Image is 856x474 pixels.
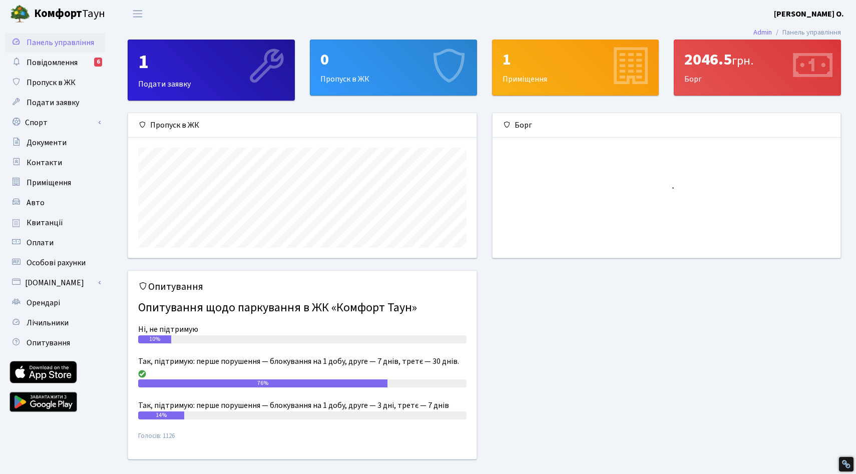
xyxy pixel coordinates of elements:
span: Оплати [27,237,54,248]
span: Квитанції [27,217,63,228]
div: Борг [493,113,841,138]
a: Приміщення [5,173,105,193]
img: logo.png [10,4,30,24]
li: Панель управління [772,27,841,38]
a: Опитування [5,333,105,353]
button: Переключити навігацію [125,6,150,22]
span: Пропуск в ЖК [27,77,76,88]
a: Квитанції [5,213,105,233]
a: Орендарі [5,293,105,313]
span: Лічильники [27,317,69,328]
div: Так, підтримую: перше порушення — блокування на 1 добу, друге — 7 днів, третє — 30 днів. [138,355,467,379]
a: Спорт [5,113,105,133]
span: Панель управління [27,37,94,48]
a: Оплати [5,233,105,253]
div: Приміщення [493,40,659,95]
span: Документи [27,137,67,148]
a: Повідомлення6 [5,53,105,73]
b: Комфорт [34,6,82,22]
a: Документи [5,133,105,153]
span: Таун [34,6,105,23]
div: Борг [674,40,840,95]
a: Лічильники [5,313,105,333]
small: Голосів: 1126 [138,431,467,449]
h5: Опитування [138,281,467,293]
span: Подати заявку [27,97,79,108]
span: Контакти [27,157,62,168]
div: Подати заявку [128,40,294,100]
div: Ні, не підтримую [138,323,467,335]
div: 2046.5 [684,50,830,69]
a: Подати заявку [5,93,105,113]
div: Пропуск в ЖК [128,113,477,138]
span: Орендарі [27,297,60,308]
a: Авто [5,193,105,213]
a: Панель управління [5,33,105,53]
div: 1 [138,50,284,74]
a: 1Приміщення [492,40,659,96]
div: Пропуск в ЖК [310,40,477,95]
a: Пропуск в ЖК [5,73,105,93]
div: 0 [320,50,467,69]
nav: breadcrumb [738,22,856,43]
div: 1 [503,50,649,69]
a: Контакти [5,153,105,173]
span: Приміщення [27,177,71,188]
a: 0Пропуск в ЖК [310,40,477,96]
a: 1Подати заявку [128,40,295,101]
div: 14% [138,411,184,419]
span: Опитування [27,337,70,348]
a: Admin [753,27,772,38]
div: Restore Info Box &#10;&#10;NoFollow Info:&#10; META-Robots NoFollow: &#09;true&#10; META-Robots N... [841,459,851,469]
a: Особові рахунки [5,253,105,273]
span: Особові рахунки [27,257,86,268]
span: грн. [732,52,753,70]
b: [PERSON_NAME] О. [774,9,844,20]
a: [PERSON_NAME] О. [774,8,844,20]
div: Так, підтримую: перше порушення — блокування на 1 добу, друге — 3 дні, третє — 7 днів [138,399,467,411]
a: [DOMAIN_NAME] [5,273,105,293]
span: Повідомлення [27,57,78,68]
div: 76% [138,379,387,387]
div: 10% [138,335,171,343]
span: Авто [27,197,45,208]
div: 6 [94,58,102,67]
h4: Опитування щодо паркування в ЖК «Комфорт Таун» [138,297,467,319]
